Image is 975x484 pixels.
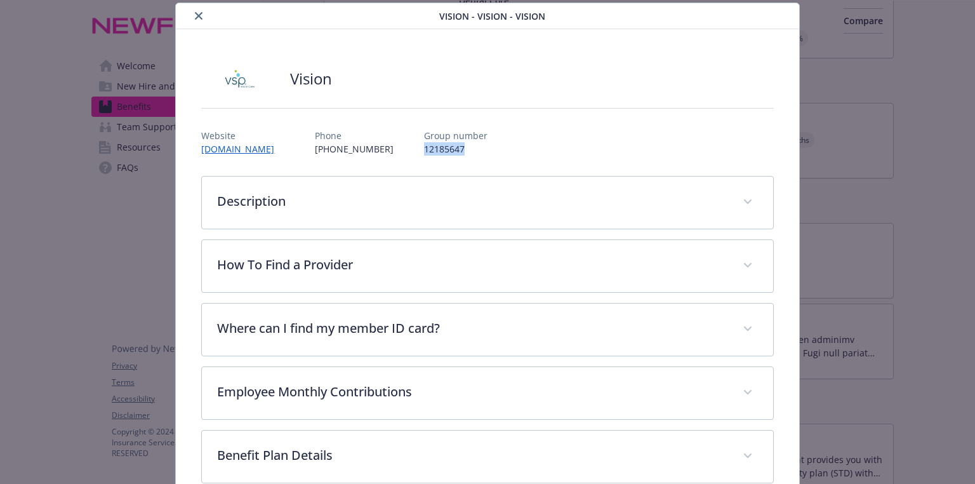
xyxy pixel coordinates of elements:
div: Description [202,177,773,229]
p: [PHONE_NUMBER] [315,142,394,156]
p: Employee Monthly Contributions [217,382,727,401]
h2: Vision [290,68,332,90]
img: Vision Service Plan [201,60,277,98]
div: Employee Monthly Contributions [202,367,773,419]
p: Group number [424,129,487,142]
p: 12185647 [424,142,487,156]
button: close [191,8,206,24]
p: Benefit Plan Details [217,446,727,465]
p: Phone [315,129,394,142]
p: How To Find a Provider [217,255,727,274]
a: [DOMAIN_NAME] [201,143,284,155]
span: Vision - Vision - Vision [439,10,545,23]
p: Description [217,192,727,211]
div: How To Find a Provider [202,240,773,292]
div: Benefit Plan Details [202,431,773,483]
p: Where can I find my member ID card? [217,319,727,338]
p: Website [201,129,284,142]
div: Where can I find my member ID card? [202,304,773,356]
